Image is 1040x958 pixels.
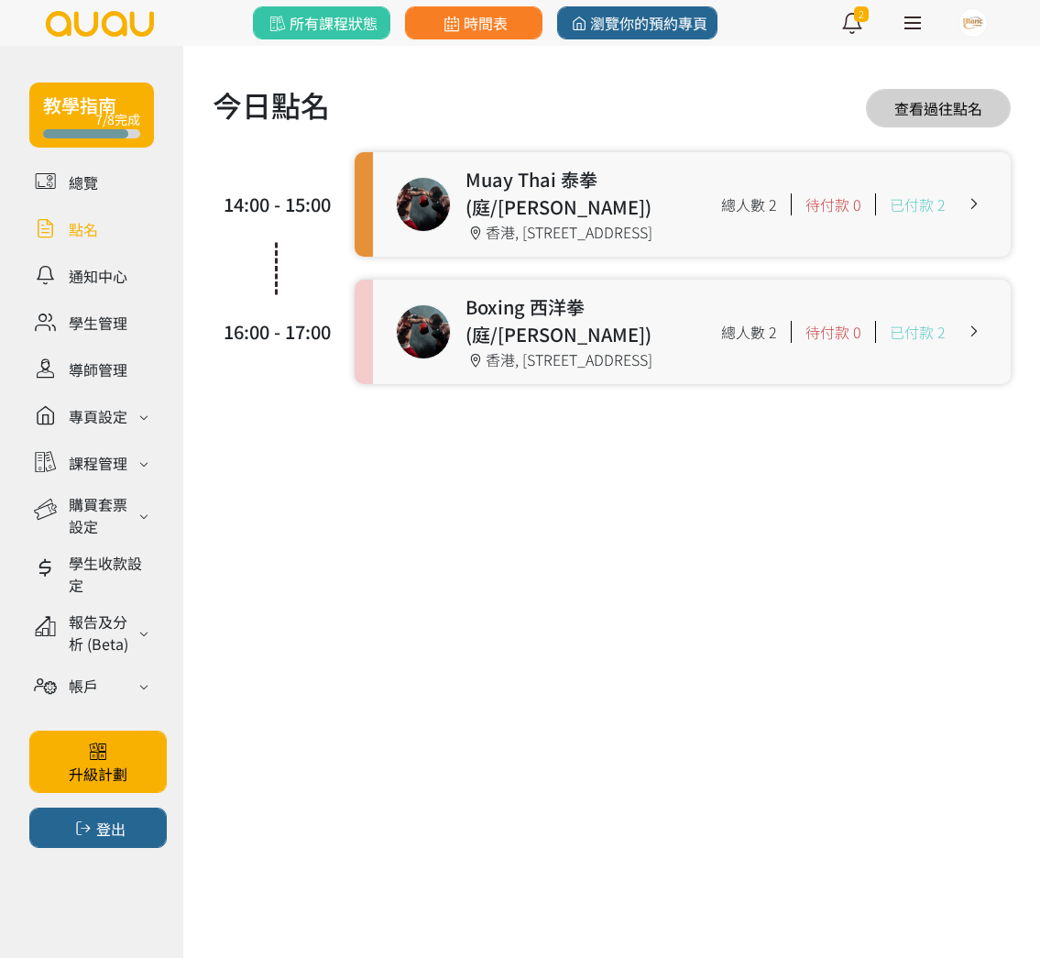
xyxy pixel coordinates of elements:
[69,675,98,697] div: 帳戶
[405,6,542,39] a: 時間表
[29,731,167,793] a: 升級計劃
[854,6,869,22] span: 2
[567,12,707,34] span: 瀏覽你的預約專頁
[222,191,332,218] div: 14:00 - 15:00
[69,493,134,537] div: 購買套票設定
[253,6,390,39] a: 所有課程狀態
[866,89,1011,127] a: 查看過往點名
[69,405,127,427] div: 專頁設定
[213,83,330,127] h1: 今日點名
[222,318,332,346] div: 16:00 - 17:00
[440,12,507,34] span: 時間表
[69,452,127,474] div: 課程管理
[557,6,717,39] a: 瀏覽你的預約專頁
[29,808,167,848] button: 登出
[44,11,156,37] img: logo.svg
[266,12,377,34] span: 所有課程狀態
[69,611,134,655] div: 報告及分析 (Beta)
